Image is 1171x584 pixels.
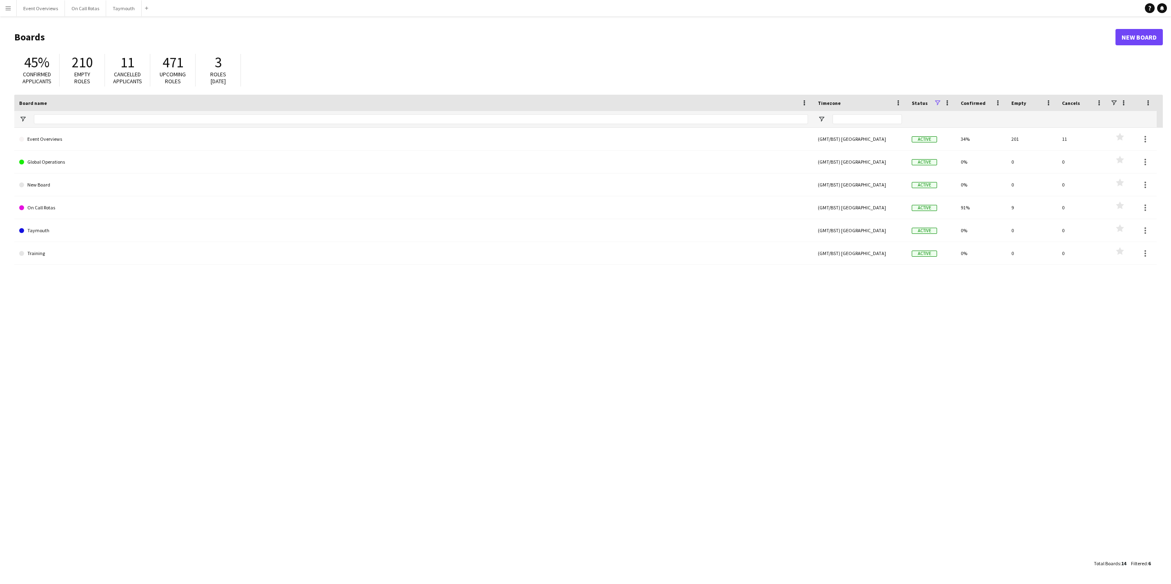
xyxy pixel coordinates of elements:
[1057,128,1108,150] div: 11
[19,173,808,196] a: New Board
[1131,560,1147,566] span: Filtered
[65,0,106,16] button: On Call Rotas
[19,242,808,265] a: Training
[1057,196,1108,219] div: 0
[813,128,907,150] div: (GMT/BST) [GEOGRAPHIC_DATA]
[956,219,1006,242] div: 0%
[17,0,65,16] button: Event Overviews
[813,219,907,242] div: (GMT/BST) [GEOGRAPHIC_DATA]
[813,151,907,173] div: (GMT/BST) [GEOGRAPHIC_DATA]
[1006,151,1057,173] div: 0
[163,53,183,71] span: 471
[1006,173,1057,196] div: 0
[956,242,1006,264] div: 0%
[1006,219,1057,242] div: 0
[956,151,1006,173] div: 0%
[1121,560,1126,566] span: 14
[160,71,186,85] span: Upcoming roles
[113,71,142,85] span: Cancelled applicants
[1006,128,1057,150] div: 201
[22,71,51,85] span: Confirmed applicants
[19,100,47,106] span: Board name
[912,136,937,142] span: Active
[912,159,937,165] span: Active
[1115,29,1163,45] a: New Board
[14,31,1115,43] h1: Boards
[72,53,93,71] span: 210
[1062,100,1080,106] span: Cancels
[1057,173,1108,196] div: 0
[956,128,1006,150] div: 34%
[813,242,907,264] div: (GMT/BST) [GEOGRAPHIC_DATA]
[818,115,825,123] button: Open Filter Menu
[1057,151,1108,173] div: 0
[19,128,808,151] a: Event Overviews
[912,205,937,211] span: Active
[34,114,808,124] input: Board name Filter Input
[956,196,1006,219] div: 91%
[1094,555,1126,571] div: :
[813,173,907,196] div: (GMT/BST) [GEOGRAPHIC_DATA]
[818,100,841,106] span: Timezone
[19,219,808,242] a: Taymouth
[19,151,808,173] a: Global Operations
[1057,242,1108,264] div: 0
[961,100,986,106] span: Confirmed
[912,251,937,257] span: Active
[1011,100,1026,106] span: Empty
[19,115,27,123] button: Open Filter Menu
[19,196,808,219] a: On Call Rotas
[24,53,49,71] span: 45%
[210,71,226,85] span: Roles [DATE]
[106,0,142,16] button: Taymouth
[956,173,1006,196] div: 0%
[912,100,928,106] span: Status
[1131,555,1151,571] div: :
[74,71,90,85] span: Empty roles
[912,228,937,234] span: Active
[1006,196,1057,219] div: 9
[1006,242,1057,264] div: 0
[1094,560,1120,566] span: Total Boards
[1148,560,1151,566] span: 6
[912,182,937,188] span: Active
[215,53,222,71] span: 3
[1057,219,1108,242] div: 0
[833,114,902,124] input: Timezone Filter Input
[813,196,907,219] div: (GMT/BST) [GEOGRAPHIC_DATA]
[120,53,134,71] span: 11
